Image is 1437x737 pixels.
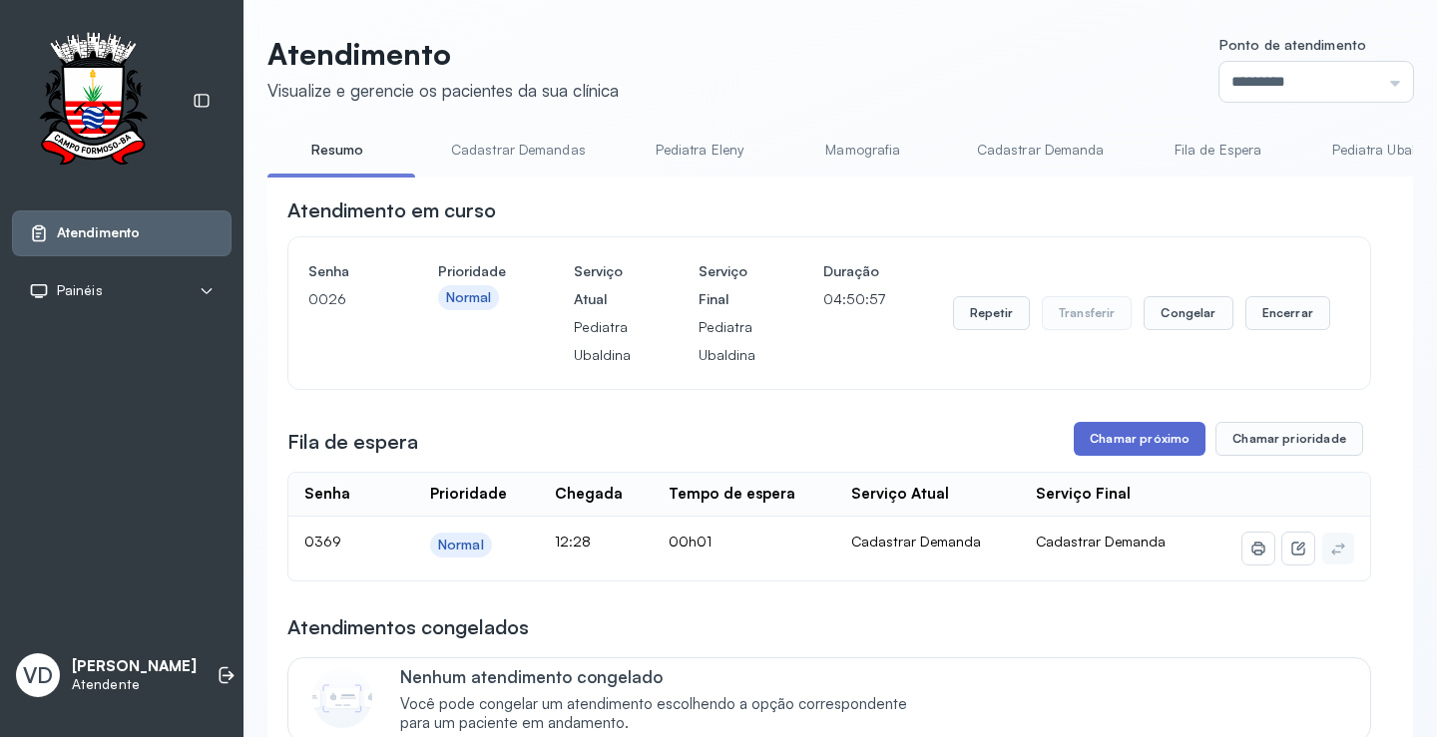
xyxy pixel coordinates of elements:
div: Visualize e gerencie os pacientes da sua clínica [267,80,619,101]
a: Cadastrar Demandas [431,134,606,167]
p: Atendente [72,676,197,693]
h4: Serviço Atual [574,257,631,313]
img: Logotipo do estabelecimento [21,32,165,171]
a: Atendimento [29,223,215,243]
span: 12:28 [555,533,591,550]
button: Chamar prioridade [1215,422,1363,456]
h4: Prioridade [438,257,506,285]
button: Encerrar [1245,296,1330,330]
p: 04:50:57 [823,285,885,313]
h4: Senha [308,257,370,285]
span: Cadastrar Demanda [1036,533,1166,550]
span: 00h01 [669,533,712,550]
div: Serviço Atual [851,485,949,504]
button: Transferir [1042,296,1133,330]
span: Ponto de atendimento [1219,36,1366,53]
div: Senha [304,485,350,504]
div: Normal [446,289,492,306]
p: Pediatra Ubaldina [699,313,755,369]
span: Atendimento [57,224,140,241]
span: Painéis [57,282,103,299]
a: Resumo [267,134,407,167]
p: [PERSON_NAME] [72,657,197,676]
h4: Serviço Final [699,257,755,313]
p: Atendimento [267,36,619,72]
div: Serviço Final [1036,485,1131,504]
p: 0026 [308,285,370,313]
p: Nenhum atendimento congelado [400,666,928,687]
div: Tempo de espera [669,485,795,504]
button: Congelar [1144,296,1232,330]
a: Cadastrar Demanda [957,134,1125,167]
a: Fila de Espera [1149,134,1288,167]
h4: Duração [823,257,885,285]
h3: Fila de espera [287,428,418,456]
div: Chegada [555,485,623,504]
img: Imagem de CalloutCard [312,668,372,728]
h3: Atendimentos congelados [287,613,529,641]
span: Você pode congelar um atendimento escolhendo a opção correspondente para um paciente em andamento. [400,695,928,733]
p: Pediatra Ubaldina [574,313,631,369]
div: Normal [438,537,484,553]
button: Repetir [953,296,1030,330]
div: Cadastrar Demanda [851,533,1005,551]
h3: Atendimento em curso [287,196,496,224]
span: 0369 [304,533,341,550]
a: Pediatra Eleny [630,134,769,167]
a: Mamografia [793,134,933,167]
button: Chamar próximo [1074,422,1205,456]
div: Prioridade [430,485,507,504]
